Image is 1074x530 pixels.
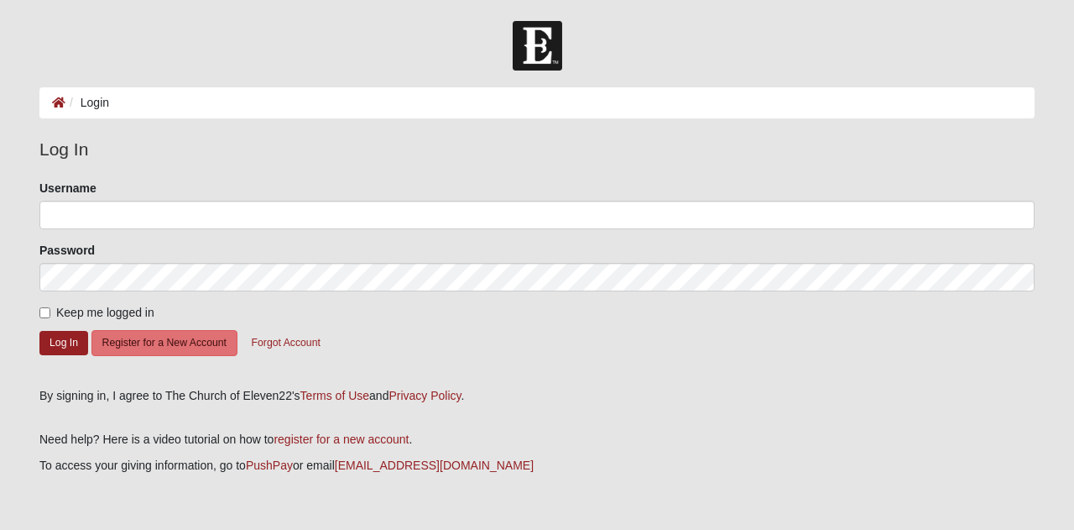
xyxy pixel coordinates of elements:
span: Keep me logged in [56,306,154,319]
a: Terms of Use [300,389,369,402]
label: Username [39,180,96,197]
p: To access your giving information, go to or email [39,457,1035,475]
label: Password [39,242,95,259]
input: Keep me logged in [39,307,50,318]
a: Privacy Policy [388,389,461,402]
button: Log In [39,331,88,355]
a: PushPay [246,459,293,472]
a: [EMAIL_ADDRESS][DOMAIN_NAME] [335,459,534,472]
button: Register for a New Account [91,330,237,356]
li: Login [65,94,109,112]
p: Need help? Here is a video tutorial on how to . [39,431,1035,449]
button: Forgot Account [241,330,331,356]
a: register for a new account [274,433,409,446]
legend: Log In [39,136,1035,163]
div: By signing in, I agree to The Church of Eleven22's and . [39,387,1035,405]
img: Church of Eleven22 Logo [513,21,562,71]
